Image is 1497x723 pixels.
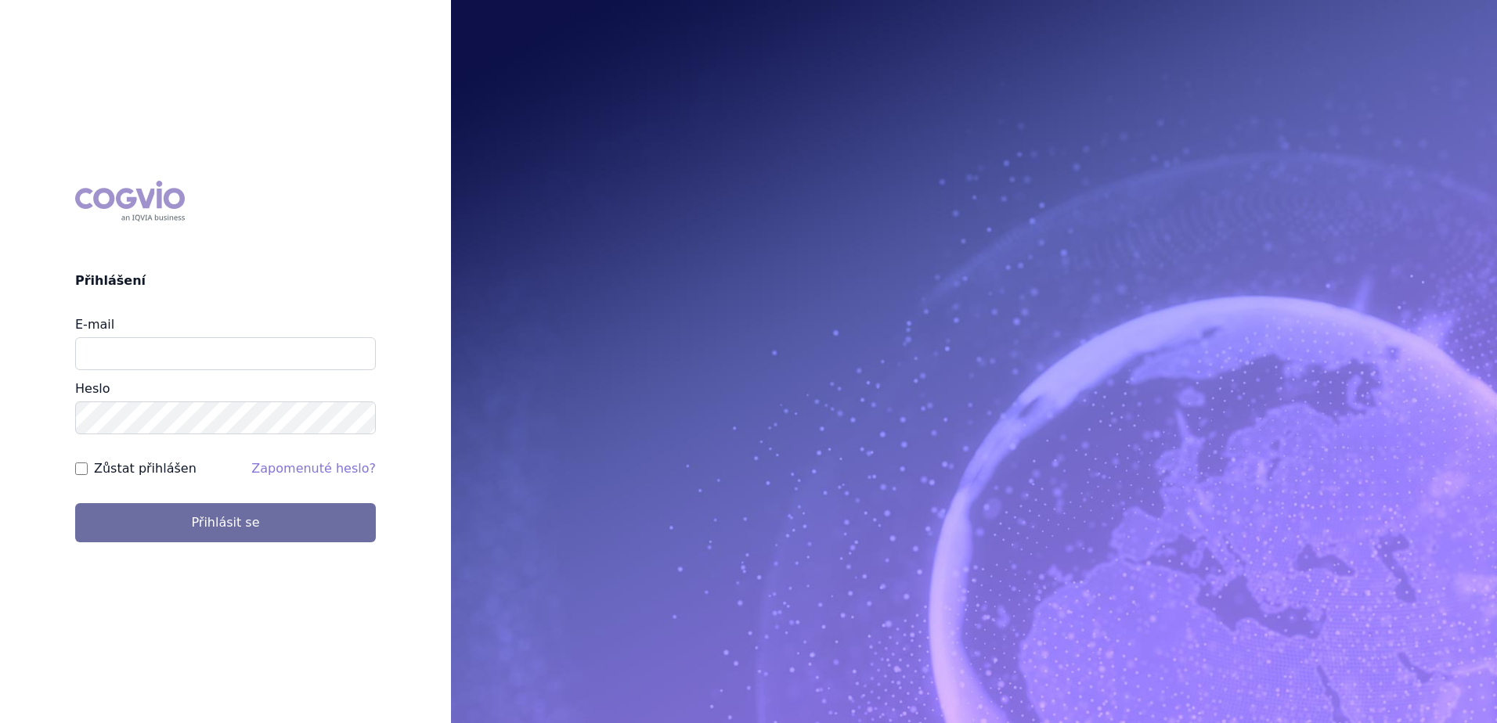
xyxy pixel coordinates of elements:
label: Zůstat přihlášen [94,459,197,478]
button: Přihlásit se [75,503,376,542]
label: E-mail [75,317,114,332]
div: COGVIO [75,181,185,221]
a: Zapomenuté heslo? [251,461,376,476]
h2: Přihlášení [75,272,376,290]
label: Heslo [75,381,110,396]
